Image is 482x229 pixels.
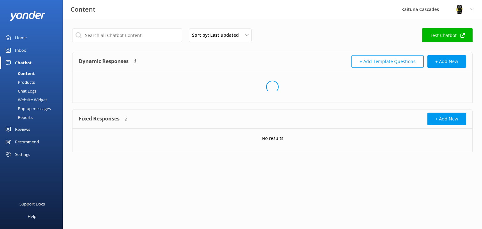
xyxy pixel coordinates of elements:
[4,87,63,95] a: Chat Logs
[15,44,26,56] div: Inbox
[71,4,95,14] h3: Content
[79,113,120,125] h4: Fixed Responses
[4,69,35,78] div: Content
[192,32,243,39] span: Sort by: Last updated
[72,28,182,42] input: Search all Chatbot Content
[4,78,35,87] div: Products
[422,28,473,42] a: Test Chatbot
[15,56,32,69] div: Chatbot
[4,95,47,104] div: Website Widget
[19,198,45,210] div: Support Docs
[427,113,466,125] button: + Add New
[262,135,283,142] p: No results
[4,87,36,95] div: Chat Logs
[79,55,129,68] h4: Dynamic Responses
[28,210,36,223] div: Help
[4,78,63,87] a: Products
[4,104,51,113] div: Pop-up messages
[4,113,33,122] div: Reports
[4,113,63,122] a: Reports
[455,5,464,14] img: 802-1755650174.png
[15,31,27,44] div: Home
[9,11,46,21] img: yonder-white-logo.png
[351,55,424,68] button: + Add Template Questions
[15,136,39,148] div: Recommend
[427,55,466,68] button: + Add New
[4,104,63,113] a: Pop-up messages
[4,95,63,104] a: Website Widget
[15,148,30,161] div: Settings
[4,69,63,78] a: Content
[15,123,30,136] div: Reviews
